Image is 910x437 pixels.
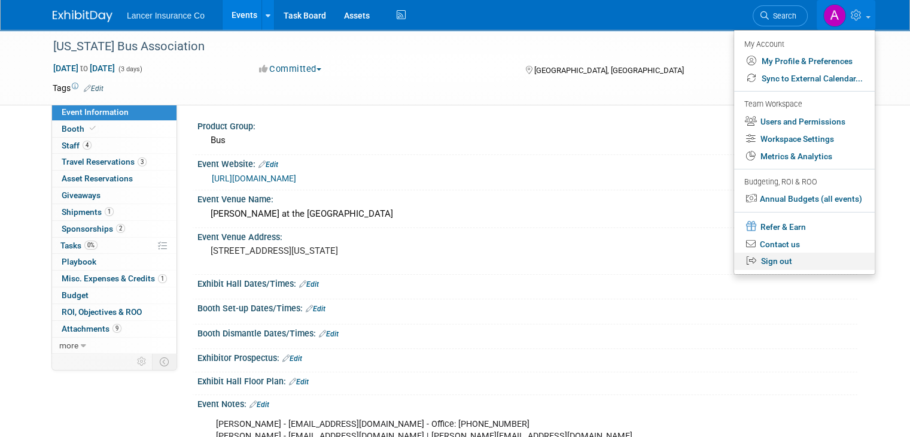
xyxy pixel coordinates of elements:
[726,62,842,80] div: Event Format
[206,131,848,150] div: Bus
[52,121,176,137] a: Booth
[255,63,326,75] button: Committed
[734,53,875,70] a: My Profile & Preferences
[62,224,125,233] span: Sponsorships
[112,324,121,333] span: 9
[53,63,115,74] span: [DATE] [DATE]
[116,224,125,233] span: 2
[306,305,325,313] a: Edit
[52,238,176,254] a: Tasks0%
[211,245,459,256] pre: [STREET_ADDRESS][US_STATE]
[734,217,875,236] a: Refer & Earn
[62,107,129,117] span: Event Information
[62,141,92,150] span: Staff
[197,228,857,243] div: Event Venue Address:
[249,400,269,409] a: Edit
[52,221,176,237] a: Sponsorships2
[52,271,176,287] a: Misc. Expenses & Credits1
[734,236,875,253] a: Contact us
[769,11,796,20] span: Search
[744,37,863,51] div: My Account
[52,204,176,220] a: Shipments1
[52,338,176,354] a: more
[60,241,98,250] span: Tasks
[52,171,176,187] a: Asset Reservations
[734,70,875,87] a: Sync to External Calendar...
[62,190,101,200] span: Giveaways
[138,157,147,166] span: 3
[53,82,104,94] td: Tags
[78,63,90,73] span: to
[62,257,96,266] span: Playbook
[744,176,863,189] div: Budgeting, ROI & ROO
[52,154,176,170] a: Travel Reservations3
[319,330,339,338] a: Edit
[734,148,875,165] a: Metrics & Analytics
[62,124,98,133] span: Booth
[62,307,142,317] span: ROI, Objectives & ROO
[52,254,176,270] a: Playbook
[206,205,848,223] div: [PERSON_NAME] at the [GEOGRAPHIC_DATA]
[132,354,153,369] td: Personalize Event Tab Strip
[52,304,176,320] a: ROI, Objectives & ROO
[289,378,309,386] a: Edit
[52,138,176,154] a: Staff4
[197,372,857,388] div: Exhibit Hall Floor Plan:
[127,11,205,20] span: Lancer Insurance Co
[105,207,114,216] span: 1
[197,324,857,340] div: Booth Dismantle Dates/Times:
[83,141,92,150] span: 4
[744,98,863,111] div: Team Workspace
[212,174,296,183] a: [URL][DOMAIN_NAME]
[823,4,846,27] img: Ann Barron
[734,253,875,270] a: Sign out
[197,275,857,290] div: Exhibit Hall Dates/Times:
[734,113,875,131] a: Users and Permissions
[62,324,121,333] span: Attachments
[197,190,857,205] div: Event Venue Name:
[197,349,857,365] div: Exhibitor Prospectus:
[52,287,176,304] a: Budget
[53,10,112,22] img: ExhibitDay
[197,155,857,171] div: Event Website:
[84,84,104,93] a: Edit
[534,66,684,75] span: [GEOGRAPHIC_DATA], [GEOGRAPHIC_DATA]
[734,190,875,208] a: Annual Budgets (all events)
[90,125,96,132] i: Booth reservation complete
[197,395,857,411] div: Event Notes:
[117,65,142,73] span: (3 days)
[153,354,177,369] td: Toggle Event Tabs
[282,354,302,363] a: Edit
[734,131,875,148] a: Workspace Settings
[197,117,857,132] div: Product Group:
[62,207,114,217] span: Shipments
[62,274,167,283] span: Misc. Expenses & Credits
[52,104,176,120] a: Event Information
[158,274,167,283] span: 1
[753,5,808,26] a: Search
[52,187,176,204] a: Giveaways
[258,160,278,169] a: Edit
[299,280,319,289] a: Edit
[62,157,147,166] span: Travel Reservations
[49,36,775,57] div: [US_STATE] Bus Association
[52,321,176,337] a: Attachments9
[197,299,857,315] div: Booth Set-up Dates/Times:
[62,174,133,183] span: Asset Reservations
[84,241,98,250] span: 0%
[59,341,78,350] span: more
[62,290,89,300] span: Budget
